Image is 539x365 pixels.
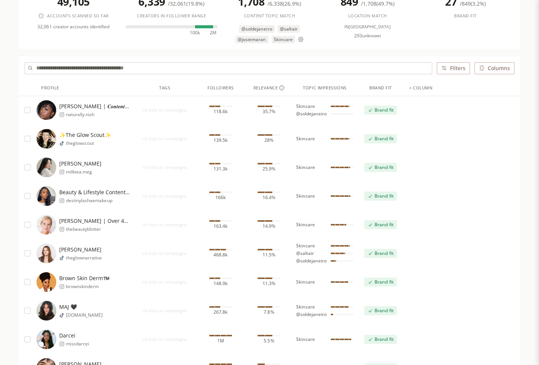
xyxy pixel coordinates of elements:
div: Relevance [253,85,285,91]
span: naturally.nish [66,112,130,118]
button: Brand fit [364,306,396,315]
img: https://lookalike-images.influencerlist.ai/profiles/e32de5b9-deea-4088-9e2c-3f32e7ac5ada.jpg [37,129,56,149]
img: https://lookalike-images.influencerlist.ai/profiles/5fa6b391-d66a-460e-8bdc-1674d3a97e29.jpg [37,186,56,206]
span: Beauty & Lifestyle Content Creator [59,189,130,196]
span: 28% [264,137,273,143]
button: Columns [475,62,514,74]
span: 1M [217,338,224,344]
div: Brand Fit [369,85,392,91]
span: MAJ 🖤 [59,303,103,311]
button: Brand fit [364,249,396,258]
span: @josiemaran [235,36,268,43]
span: 100k [190,30,200,36]
span: Brand fit [375,193,393,199]
button: Brand fit [364,134,396,143]
span: @soldejaneiro [296,258,327,264]
span: 267.8k [213,309,228,315]
span: 293 unknown [354,33,381,39]
span: Skincare [296,243,315,249]
span: 166k [215,195,226,201]
span: Brand fit [375,308,393,314]
span: no lists or campaigns [133,222,197,228]
span: Skincare [296,304,315,310]
span: 131.3k [213,166,228,172]
button: Brand fit [364,335,396,344]
span: missdarcei [66,341,89,347]
span: Skincare [296,279,315,285]
span: Darcei [59,332,89,339]
span: thebeautyblotter [66,226,130,232]
span: 139.5k [213,137,228,143]
span: Skincare [296,136,315,142]
span: brownskinderm [66,284,109,290]
span: Skincare [296,103,315,109]
span: Content topic match [244,13,295,19]
span: [PERSON_NAME] [59,160,101,167]
span: 25.9% [263,166,275,172]
span: in [GEOGRAPHIC_DATA] [344,24,391,30]
button: Brand fit [364,192,396,201]
span: 5.5% [264,338,274,344]
span: no lists or campaigns [133,164,197,170]
span: 468.8k [213,252,228,258]
img: https://lookalike-images.influencerlist.ai/profiles/572865af-8320-494b-85d7-53d78262d132.jpg [37,244,56,263]
span: 118.6k [213,109,228,115]
span: Brand fit [375,279,393,285]
span: 163.4k [213,223,228,229]
span: @saltair [296,250,314,256]
span: theglowscout [66,140,111,146]
span: @soldejaneiro [296,111,327,117]
span: 148.9k [213,281,228,287]
span: no lists or campaigns [133,193,197,199]
button: Brand fit [364,106,396,115]
button: Brand fit [364,278,396,287]
span: [PERSON_NAME] | 𝑪𝒐𝒏𝒕𝒆𝒏𝒕 𝑪𝒓𝒆𝒂𝒕𝒐𝒓 [59,103,130,110]
span: 11.5% [263,252,275,258]
span: Skincare [296,336,315,342]
span: Creators in follower range [137,13,206,19]
span: @soldejaneiro [239,25,274,33]
span: no lists or campaigns [133,308,197,314]
span: 2M [210,30,217,36]
span: theglownarrative [66,255,102,261]
div: + column [409,85,432,91]
span: Skincare [272,36,295,43]
span: 32,061 creator accounts identified [37,24,109,30]
img: https://lookalike-images.influencerlist.ai/profiles/42b8e167-13e6-4711-a628-6933c0313076.jpg [37,215,56,235]
span: Brand fit [375,164,393,170]
button: Filters [437,62,470,74]
span: Skincare [296,164,315,170]
span: 35.7% [263,109,275,115]
span: no lists or campaigns [133,250,197,256]
span: no lists or campaigns [133,336,197,342]
div: Topic Impressions [303,85,346,91]
span: Location match [348,13,387,19]
div: Followers [207,85,234,91]
span: @saltair [278,25,300,33]
span: 11.3% [263,281,275,287]
span: [DOMAIN_NAME] [66,312,103,318]
span: no lists or campaigns [133,279,197,285]
span: 14.9% [263,223,275,229]
span: Skincare [296,193,315,199]
button: Brand fit [364,163,396,172]
span: ✨The Glow Scout✨ [59,131,111,139]
span: Brand fit [375,222,393,228]
span: Brand fit [375,136,393,142]
span: milktea.meg [66,169,101,175]
span: Skincare [296,222,315,228]
span: destinylashaemakeup [66,198,130,204]
span: [PERSON_NAME] [59,246,102,253]
img: https://lookalike-images.influencerlist.ai/profiles/9abd1dc7-9e69-4670-88e3-9e38cb7632d6.jpg [37,158,56,177]
div: Accounts scanned so far [38,13,109,19]
span: [PERSON_NAME] | Over 40 Makeup Tips [59,217,130,225]
span: Brand fit [454,13,477,19]
span: no lists or campaigns [133,107,197,113]
div: Tags [159,85,170,91]
span: Brown Skin Derm™️ [59,275,109,282]
span: no lists or campaigns [133,136,197,142]
span: 16.4% [263,195,275,201]
button: Brand fit [364,220,396,229]
img: https://lookalike-images.influencerlist.ai/profiles/e0089d48-c442-4a6d-b888-eb1bc6d0bfe9.jpg [37,330,56,349]
span: 7.8% [264,309,274,315]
